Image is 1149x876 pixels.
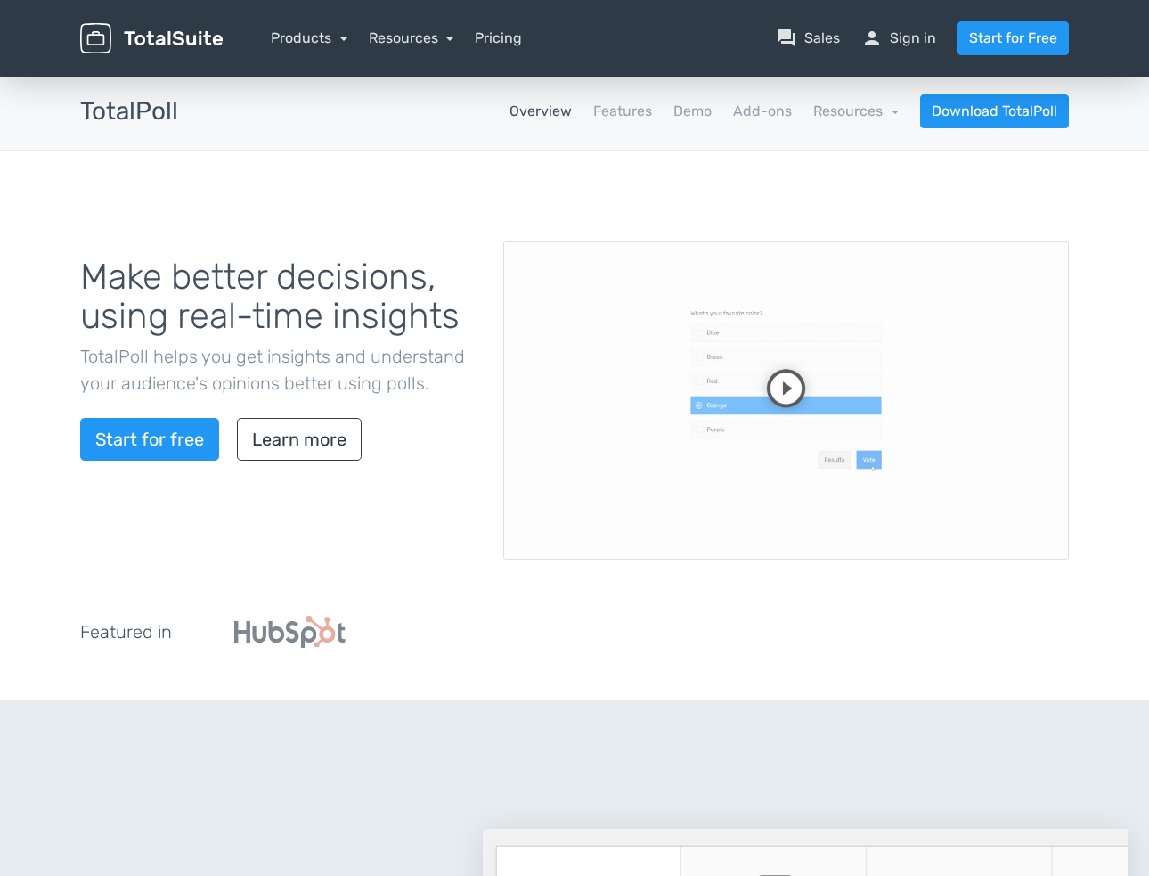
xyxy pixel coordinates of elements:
h1: Make better decisions, using real-time insights [80,258,477,336]
a: Resources [813,102,899,119]
a: Features [593,101,652,122]
p: TotalPoll helps you get insights and understand your audience's opinions better using polls. [80,343,477,397]
img: Hubspot [234,616,346,648]
a: Download TotalPoll [920,94,1069,128]
a: question_answerSales [776,28,840,49]
a: personSign in [861,28,936,49]
h3: TotalPoll [80,98,178,126]
span: person [861,28,883,49]
a: Start for Free [957,21,1069,55]
a: Demo [673,101,712,122]
a: Overview [509,101,572,122]
a: Learn more [237,418,362,461]
span: question_answer [776,28,797,49]
a: Resources [369,29,454,46]
a: Add-ons [733,101,792,122]
a: Products [271,29,347,46]
h5: Featured in [80,622,172,642]
img: TotalSuite for WordPress [80,23,223,54]
a: Pricing [475,28,522,49]
a: Start for free [80,418,219,461]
